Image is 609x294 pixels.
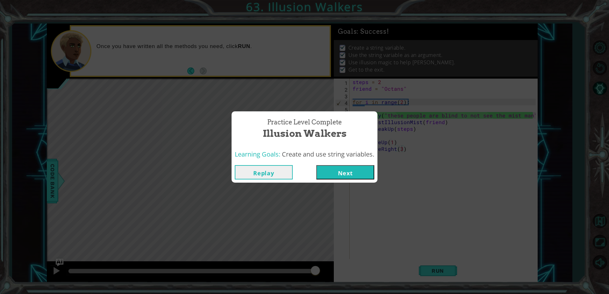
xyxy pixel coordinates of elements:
button: Next [316,165,374,179]
span: Practice Level Complete [267,118,342,127]
button: Replay [235,165,293,179]
span: Learning Goals: [235,150,280,158]
span: Create and use string variables. [282,150,374,158]
span: Illusion Walkers [263,127,347,140]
